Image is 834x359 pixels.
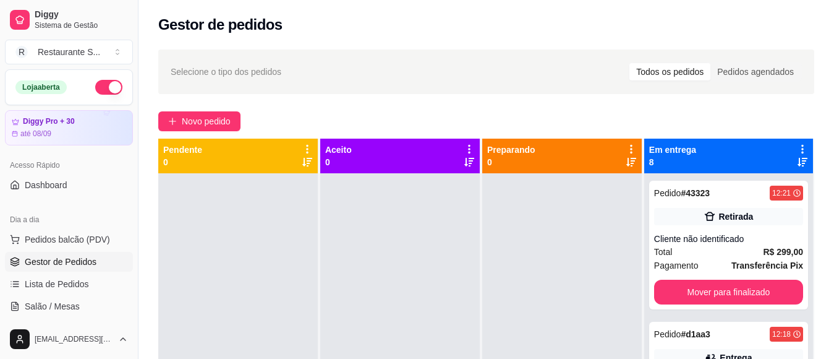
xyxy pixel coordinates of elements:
[325,144,352,156] p: Aceito
[5,40,133,64] button: Select a team
[25,256,96,268] span: Gestor de Pedidos
[168,117,177,126] span: plus
[629,63,710,80] div: Todos os pedidos
[171,65,281,79] span: Selecione o tipo dos pedidos
[654,245,673,259] span: Total
[654,259,699,272] span: Pagamento
[654,233,803,245] div: Cliente não identificado
[731,261,803,270] strong: Transferência Pix
[681,329,710,339] strong: # d1aa3
[5,155,133,175] div: Acesso Rápido
[5,5,133,35] a: DiggySistema de Gestão
[95,80,122,95] button: Alterar Status
[20,129,51,139] article: até 08/09
[35,9,128,20] span: Diggy
[654,188,681,198] span: Pedido
[35,334,113,344] span: [EMAIL_ADDRESS][DOMAIN_NAME]
[25,278,89,290] span: Lista de Pedidos
[5,110,133,145] a: Diggy Pro + 30até 08/09
[5,230,133,249] button: Pedidos balcão (PDV)
[38,46,100,58] div: Restaurante S ...
[487,144,535,156] p: Preparando
[182,115,231,128] span: Novo pedido
[649,156,696,168] p: 8
[15,46,28,58] span: R
[5,324,133,354] button: [EMAIL_ADDRESS][DOMAIN_NAME]
[5,274,133,294] a: Lista de Pedidos
[772,329,791,339] div: 12:18
[25,300,80,313] span: Salão / Mesas
[718,210,753,223] div: Retirada
[487,156,535,168] p: 0
[325,156,352,168] p: 0
[25,179,67,191] span: Dashboard
[5,210,133,230] div: Dia a dia
[681,188,710,198] strong: # 43323
[5,175,133,195] a: Dashboard
[15,80,67,94] div: Loja aberta
[710,63,801,80] div: Pedidos agendados
[25,233,110,246] span: Pedidos balcão (PDV)
[5,319,133,339] a: Diggy Botnovo
[5,252,133,272] a: Gestor de Pedidos
[158,15,283,35] h2: Gestor de pedidos
[654,329,681,339] span: Pedido
[35,20,128,30] span: Sistema de Gestão
[649,144,696,156] p: Em entrega
[763,247,803,257] strong: R$ 299,00
[772,188,791,198] div: 12:21
[158,111,240,131] button: Novo pedido
[5,296,133,316] a: Salão / Mesas
[163,144,202,156] p: Pendente
[23,117,75,126] article: Diggy Pro + 30
[654,280,803,305] button: Mover para finalizado
[163,156,202,168] p: 0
